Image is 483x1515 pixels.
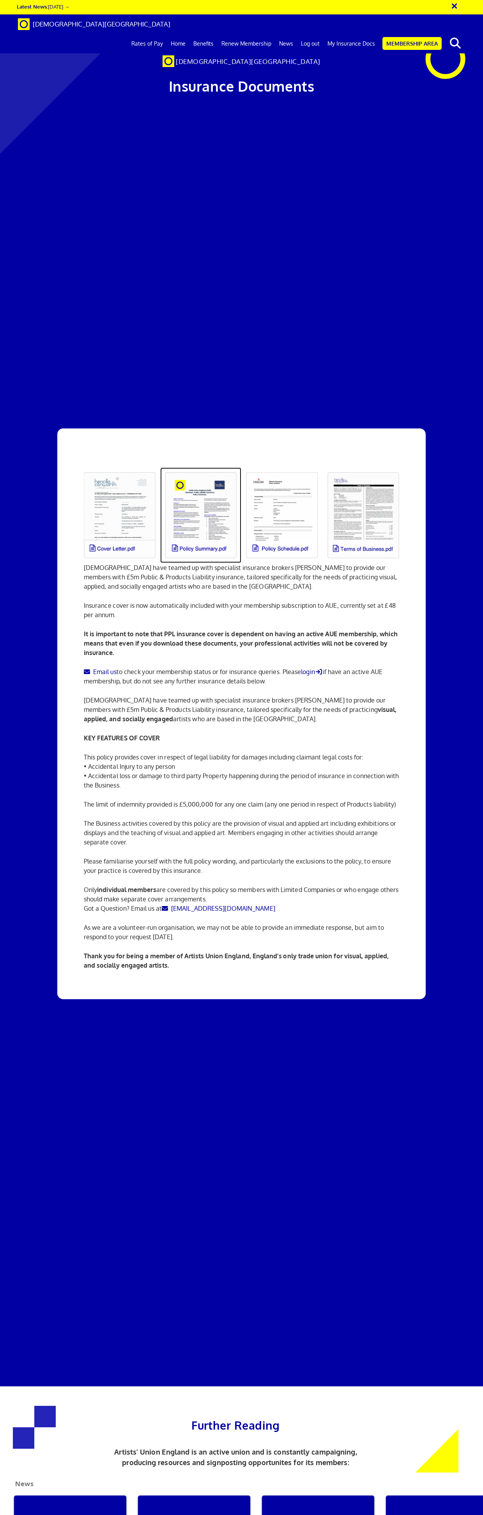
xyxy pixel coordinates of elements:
[162,904,275,912] a: [EMAIL_ADDRESS][DOMAIN_NAME]
[324,34,379,53] a: My Insurance Docs
[84,630,398,657] b: It is important to note that PPL insurance cover is dependent on having an active AUE membership,...
[189,34,218,53] a: Benefits
[84,667,400,686] p: to check your membership status or for insurance queries. Please if have an active AUE membership...
[17,3,48,10] strong: Latest News:
[84,800,400,809] p: The limit of indemnity provided is £5,000,000 for any one claim (any one period in respect of Pro...
[84,952,389,969] b: Thank you for being a member of Artists Union England, England’s only trade union for visual, app...
[84,923,400,942] p: As we are a volunteer-run organisation, we may not be able to provide an immediate response, but ...
[84,563,400,591] p: [DEMOGRAPHIC_DATA] have teamed up with specialist insurance brokers [PERSON_NAME] to provide our ...
[84,857,400,875] p: Please familiarise yourself with the full policy wording, and particularly the exclusions to the ...
[218,34,275,53] a: Renew Membership
[127,34,167,53] a: Rates of Pay
[84,696,400,724] p: [DEMOGRAPHIC_DATA] have teamed up with specialist insurance brokers [PERSON_NAME] to provide our ...
[191,1418,280,1432] span: Further Reading
[169,77,315,95] span: Insurance Documents
[167,34,189,53] a: Home
[12,14,176,34] a: Brand [DEMOGRAPHIC_DATA][GEOGRAPHIC_DATA]
[84,706,397,723] strong: visual, applied, and socially engaged
[84,752,400,790] p: This policy provides cover in respect of legal liability for damages including claimant legal cos...
[297,34,324,53] a: Log out
[17,3,69,10] a: Latest News:[DATE] →
[84,601,400,619] p: Insurance cover is now automatically included with your membership subscription to AUE, currently...
[84,819,400,847] p: The Business activities covered by this policy are the provision of visual and applied art includ...
[382,37,442,50] a: Membership Area
[108,1447,363,1468] p: Artists’ Union England is an active union and is constantly campaigning, producing resources and ...
[176,57,320,65] span: [DEMOGRAPHIC_DATA][GEOGRAPHIC_DATA]
[275,34,297,53] a: News
[443,35,467,51] button: search
[97,886,156,894] strong: individual members
[84,885,400,913] p: Only are covered by this policy so members with Limited Companies or who engage others should mak...
[84,668,117,676] a: Email us
[33,20,170,28] span: [DEMOGRAPHIC_DATA][GEOGRAPHIC_DATA]
[84,734,160,742] strong: KEY FEATURES OF COVER
[301,668,323,676] a: login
